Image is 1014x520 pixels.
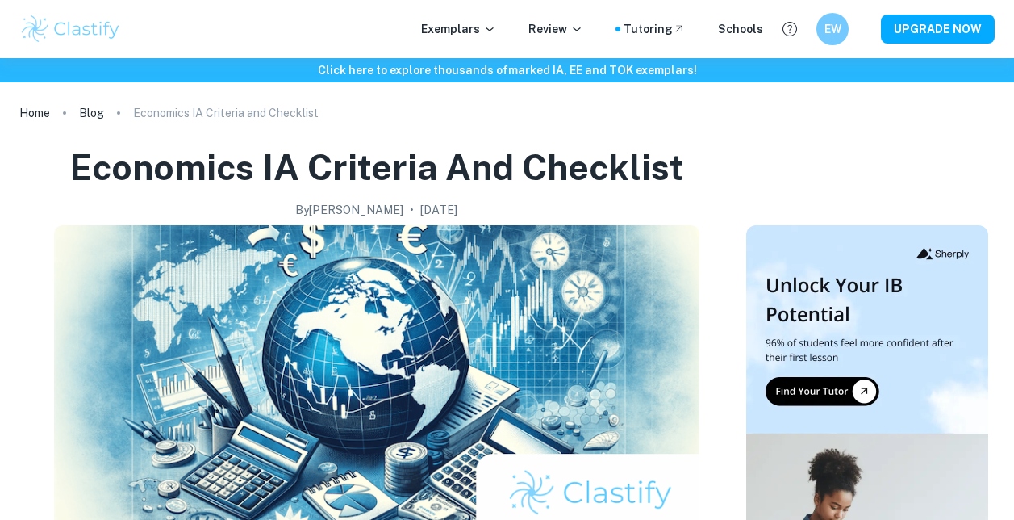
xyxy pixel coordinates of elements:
[528,20,583,38] p: Review
[881,15,995,44] button: UPGRADE NOW
[421,20,496,38] p: Exemplars
[410,201,414,219] p: •
[776,15,803,43] button: Help and Feedback
[79,102,104,124] a: Blog
[718,20,763,38] a: Schools
[69,144,684,191] h1: Economics IA Criteria and Checklist
[824,20,842,38] h6: EW
[19,102,50,124] a: Home
[295,201,403,219] h2: By [PERSON_NAME]
[624,20,686,38] a: Tutoring
[133,104,319,122] p: Economics IA Criteria and Checklist
[816,13,849,45] button: EW
[420,201,457,219] h2: [DATE]
[19,13,122,45] img: Clastify logo
[3,61,1011,79] h6: Click here to explore thousands of marked IA, EE and TOK exemplars !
